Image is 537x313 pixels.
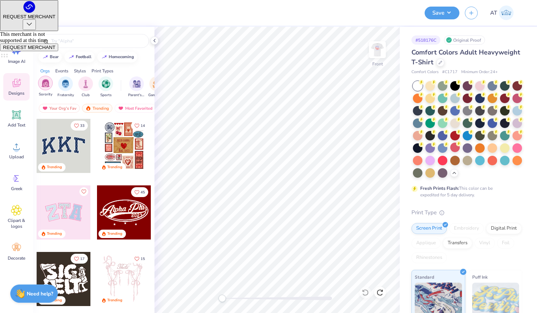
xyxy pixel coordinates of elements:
[474,238,495,249] div: Vinyl
[411,208,522,217] div: Print Type
[42,106,48,111] img: most_fav.gif
[411,252,447,263] div: Rhinestones
[415,273,434,281] span: Standard
[47,165,62,170] div: Trending
[449,223,484,234] div: Embroidery
[115,104,156,113] div: Most Favorited
[11,186,22,192] span: Greek
[411,69,439,75] span: Comfort Colors
[148,76,165,98] div: filter for Game Day
[486,223,522,234] div: Digital Print
[107,165,122,170] div: Trending
[40,68,50,74] div: Orgs
[133,80,141,88] img: Parent's Weekend Image
[131,187,148,197] button: Like
[27,290,53,297] strong: Need help?
[9,154,24,160] span: Upload
[98,76,113,98] button: filter button
[107,298,122,303] div: Trending
[78,76,93,98] div: filter for Club
[148,76,165,98] button: filter button
[39,92,52,97] span: Sorority
[8,122,25,128] span: Add Text
[80,257,85,261] span: 17
[8,59,25,64] span: Image AI
[85,106,91,111] img: trending.gif
[497,238,514,249] div: Foil
[118,106,124,111] img: most_fav.gif
[38,76,53,97] div: filter for Sorority
[71,254,88,264] button: Like
[78,76,93,98] button: filter button
[38,76,53,98] button: filter button
[219,295,226,302] div: Accessibility label
[71,121,88,131] button: Like
[472,273,488,281] span: Puff Ink
[61,80,70,88] img: Fraternity Image
[131,254,148,264] button: Like
[82,80,90,88] img: Club Image
[82,104,112,113] div: Trending
[107,231,122,237] div: Trending
[79,187,88,196] button: Like
[128,76,145,98] div: filter for Parent's Weekend
[74,68,86,74] div: Styles
[47,231,62,237] div: Trending
[148,93,165,98] span: Game Day
[420,185,459,191] strong: Fresh Prints Flash:
[153,80,161,88] img: Game Day Image
[98,76,113,98] div: filter for Sports
[57,76,74,98] button: filter button
[8,255,25,261] span: Decorate
[443,238,472,249] div: Transfers
[131,121,148,131] button: Like
[41,79,50,87] img: Sorority Image
[39,104,80,113] div: Your Org's Fav
[4,218,29,229] span: Clipart & logos
[57,76,74,98] div: filter for Fraternity
[411,223,447,234] div: Screen Print
[442,69,458,75] span: # C1717
[8,90,25,96] span: Designs
[100,93,112,98] span: Sports
[82,93,90,98] span: Club
[141,257,145,261] span: 15
[411,238,441,249] div: Applique
[141,191,145,194] span: 45
[57,93,74,98] span: Fraternity
[80,124,85,128] span: 33
[141,124,145,128] span: 14
[55,68,68,74] div: Events
[372,61,383,67] div: Front
[420,185,510,198] div: This color can be expedited for 5 day delivery.
[128,93,145,98] span: Parent's Weekend
[128,76,145,98] button: filter button
[461,69,498,75] span: Minimum Order: 24 +
[92,68,113,74] div: Print Types
[102,80,110,88] img: Sports Image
